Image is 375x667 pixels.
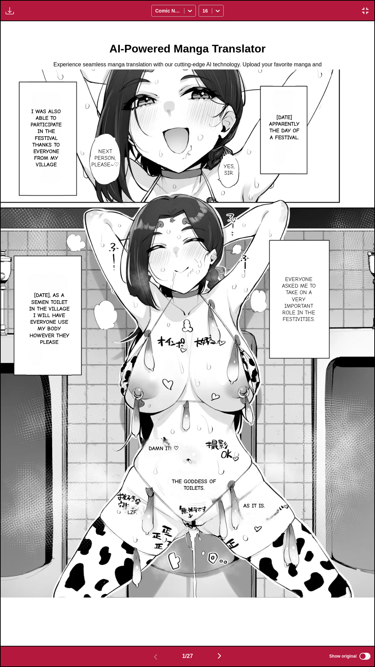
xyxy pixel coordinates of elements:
[90,147,120,170] p: Next person, please~♡
[1,69,374,598] img: Manga Panel
[359,653,370,660] input: Show original
[268,113,301,142] p: [DATE] apparently the day of a festival.
[242,501,266,511] p: As it is.
[222,162,236,178] p: Yes, sir.
[126,508,139,517] p: LZF.
[182,653,193,659] span: 1 / 27
[215,652,224,660] img: Next page
[29,107,64,170] p: I was also able to participate in the festival thanks to everyone from my village
[278,275,320,324] p: Everyone asked me to take on a very important role in the festivities.
[147,444,180,453] p: Damn it! ♡
[6,7,14,15] img: Download translated images
[151,653,160,661] img: Previous page
[329,654,357,659] span: Show original
[26,291,72,347] p: [DATE], as a semen toilet in the village I will have everyone use my body however they please
[159,477,228,493] p: The goddess of toilets.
